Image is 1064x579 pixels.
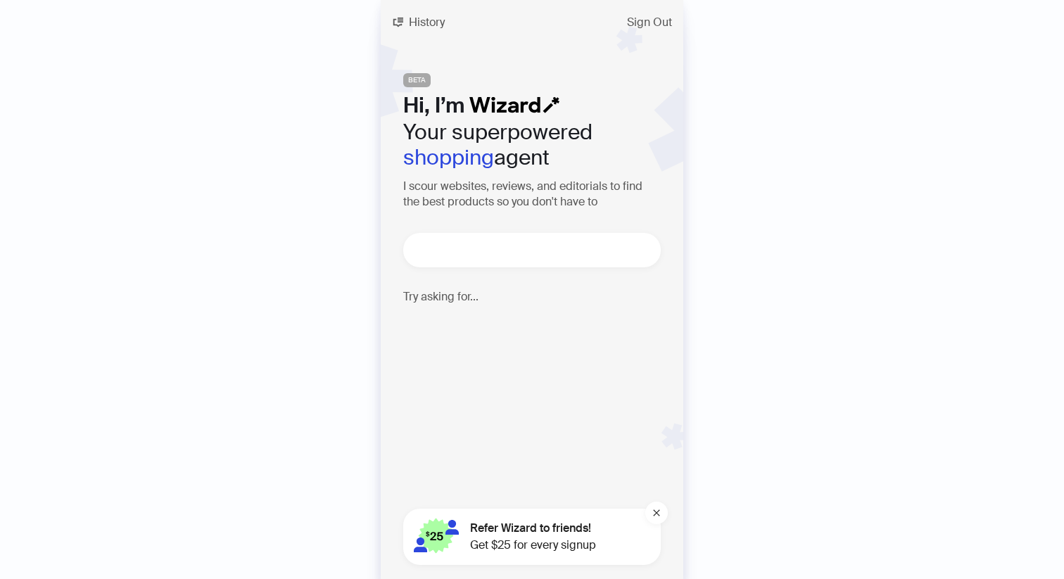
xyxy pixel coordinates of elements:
[470,537,596,554] span: Get $25 for every signup
[470,520,596,537] span: Refer Wizard to friends!
[403,144,494,171] em: shopping
[403,91,464,119] span: Hi, I’m
[403,120,661,170] h2: Your superpowered agent
[381,11,456,34] button: History
[403,73,431,87] span: BETA
[403,290,661,303] h4: Try asking for...
[616,11,683,34] button: Sign Out
[403,509,661,565] button: Refer Wizard to friends!Get $25 for every signup
[652,509,661,517] span: close
[403,179,661,210] h3: I scour websites, reviews, and editorials to find the best products so you don't have to
[409,17,445,28] span: History
[627,17,672,28] span: Sign Out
